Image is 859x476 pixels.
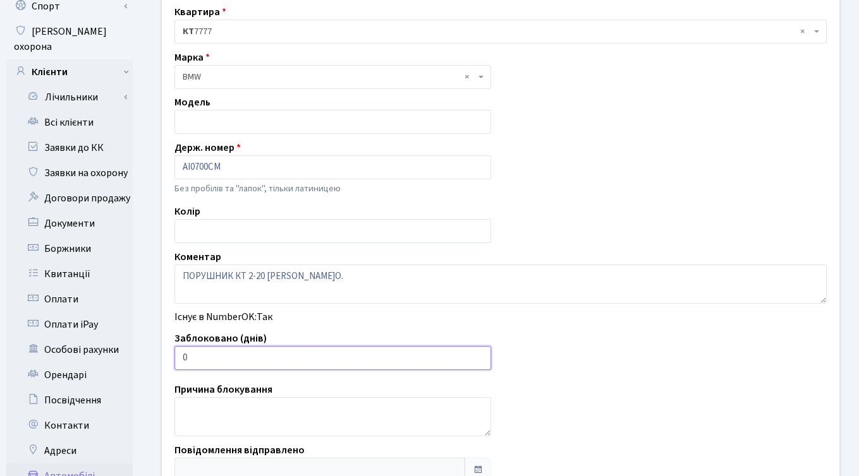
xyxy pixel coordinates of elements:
a: Боржники [6,236,133,261]
a: Посвідчення [6,388,133,413]
span: <b>КТ</b>&nbsp;&nbsp;&nbsp;&nbsp;7777 [183,25,811,38]
span: Так [257,310,272,324]
p: Без пробілів та "лапок", тільки латиницею [174,182,491,196]
a: [PERSON_NAME] охорона [6,19,133,59]
span: BMW [174,65,491,89]
a: Лічильники [15,85,133,110]
a: Особові рахунки [6,337,133,362]
a: Клієнти [6,59,133,85]
label: Держ. номер [174,140,241,155]
b: КТ [183,25,194,38]
span: BMW [183,71,475,83]
label: Квартира [174,4,226,20]
a: Адреси [6,438,133,463]
a: Орендарі [6,362,133,388]
a: Договори продажу [6,186,133,211]
label: Коментар [174,249,221,265]
label: Колір [174,204,200,219]
label: Модель [174,95,210,110]
label: Заблоковано (днів) [174,331,267,346]
a: Документи [6,211,133,236]
a: Контакти [6,413,133,438]
a: Квитанції [6,261,133,287]
div: Існує в NumberOK: [165,309,836,324]
label: Марка [174,50,210,65]
textarea: ПОРУШНИК КТ 2-20 [PERSON_NAME]О. [174,265,827,304]
label: Причина блокування [174,382,272,397]
span: Видалити всі елементи [465,71,469,83]
a: Оплати iPay [6,312,133,337]
a: Всі клієнти [6,110,133,135]
a: Заявки на охорону [6,160,133,186]
label: Повідомлення відправлено [174,443,305,458]
a: Оплати [6,287,133,312]
span: Видалити всі елементи [800,25,805,38]
span: <b>КТ</b>&nbsp;&nbsp;&nbsp;&nbsp;7777 [174,20,827,44]
a: Заявки до КК [6,135,133,160]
